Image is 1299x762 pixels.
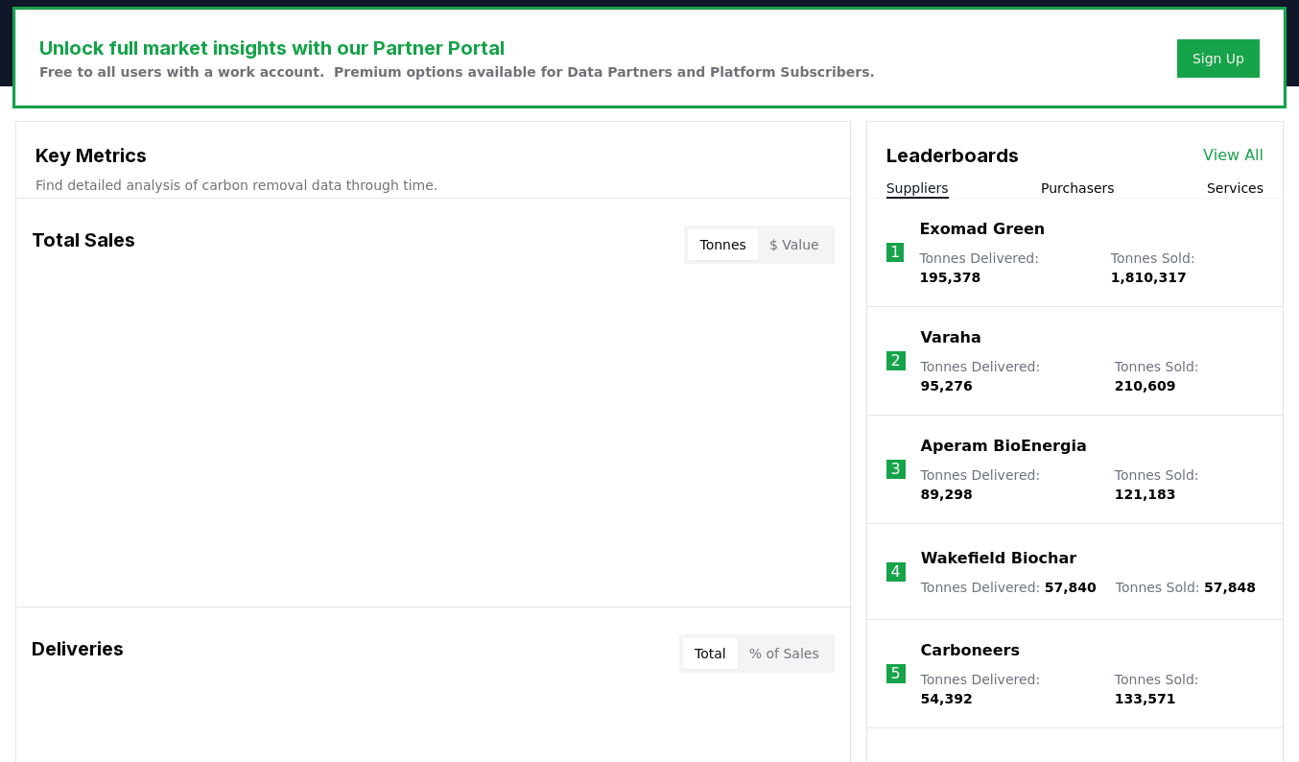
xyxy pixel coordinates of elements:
[32,634,124,673] h3: Deliveries
[886,179,949,198] button: Suppliers
[1203,144,1264,167] a: View All
[1041,179,1115,198] button: Purchasers
[1115,691,1176,706] span: 133,571
[683,638,738,669] button: Total
[39,62,875,82] p: Free to all users with a work account. Premium options available for Data Partners and Platform S...
[921,578,1097,597] p: Tonnes Delivered :
[921,326,981,349] a: Varaha
[1045,580,1097,595] span: 57,840
[890,241,900,264] p: 1
[738,638,831,669] button: % of Sales
[921,378,973,393] span: 95,276
[921,465,1096,504] p: Tonnes Delivered :
[1111,270,1187,285] span: 1,810,317
[921,435,1087,458] a: Aperam BioEnergia
[1204,580,1256,595] span: 57,848
[1177,39,1260,78] button: Sign Up
[1115,670,1264,708] p: Tonnes Sold :
[1207,179,1264,198] button: Services
[1116,578,1256,597] p: Tonnes Sold :
[35,141,831,170] h3: Key Metrics
[921,547,1076,570] a: Wakefield Biochar
[891,349,901,372] p: 2
[39,34,875,62] h3: Unlock full market insights with our Partner Portal
[35,176,831,195] p: Find detailed analysis of carbon removal data through time.
[891,560,901,583] p: 4
[921,639,1020,662] a: Carboneers
[886,141,1019,170] h3: Leaderboards
[688,229,757,260] button: Tonnes
[919,249,1091,287] p: Tonnes Delivered :
[1115,465,1264,504] p: Tonnes Sold :
[1115,378,1176,393] span: 210,609
[758,229,831,260] button: $ Value
[921,357,1096,395] p: Tonnes Delivered :
[891,458,901,481] p: 3
[919,270,980,285] span: 195,378
[921,691,973,706] span: 54,392
[919,218,1045,241] a: Exomad Green
[1111,249,1264,287] p: Tonnes Sold :
[1115,357,1264,395] p: Tonnes Sold :
[1193,49,1244,68] a: Sign Up
[921,670,1096,708] p: Tonnes Delivered :
[1115,487,1176,502] span: 121,183
[32,226,135,264] h3: Total Sales
[891,662,901,685] p: 5
[921,487,973,502] span: 89,298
